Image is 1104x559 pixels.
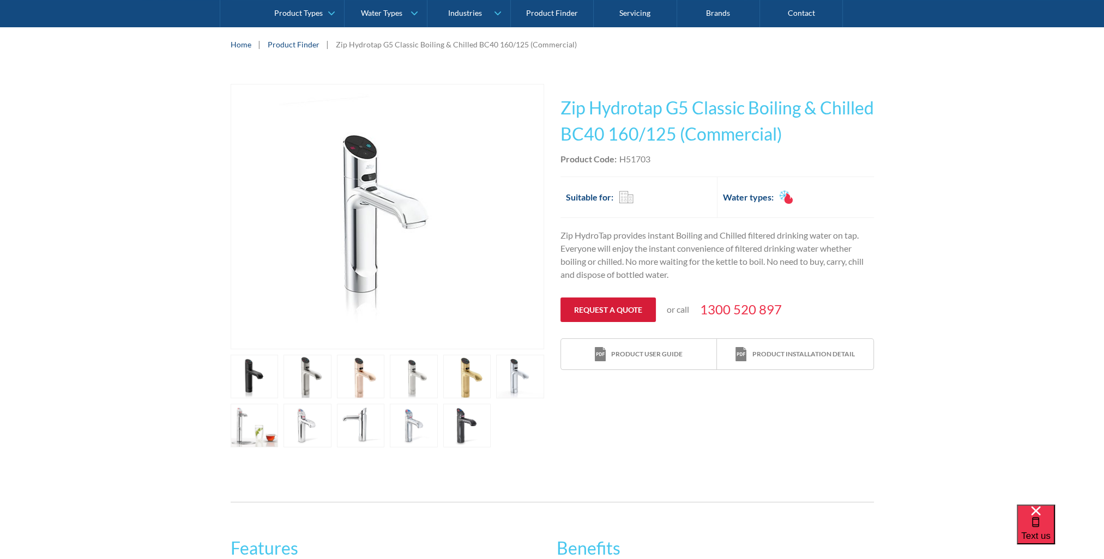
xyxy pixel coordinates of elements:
[231,404,279,447] a: open lightbox
[611,349,683,359] div: Product user guide
[283,355,331,398] a: open lightbox
[279,84,496,349] img: Zip Hydrotap G5 Classic Boiling & Chilled BC40 160/125 (Commercial)
[619,153,650,166] div: H51703
[325,38,330,51] div: |
[231,84,544,349] a: open lightbox
[443,355,491,398] a: open lightbox
[231,355,279,398] a: open lightbox
[443,404,491,447] a: open lightbox
[283,404,331,447] a: open lightbox
[723,191,774,204] h2: Water types:
[274,9,323,18] div: Product Types
[560,229,874,281] p: Zip HydroTap provides instant Boiling and Chilled filtered drinking water on tap. Everyone will e...
[336,39,577,50] div: Zip Hydrotap G5 Classic Boiling & Chilled BC40 160/125 (Commercial)
[735,347,746,362] img: print icon
[390,404,438,447] a: open lightbox
[390,355,438,398] a: open lightbox
[337,355,385,398] a: open lightbox
[268,39,319,50] a: Product Finder
[337,404,385,447] a: open lightbox
[717,339,873,370] a: print iconProduct installation detail
[496,355,544,398] a: open lightbox
[560,154,617,164] strong: Product Code:
[231,39,251,50] a: Home
[448,9,482,18] div: Industries
[595,347,606,362] img: print icon
[560,297,656,322] a: Request a quote
[561,339,717,370] a: print iconProduct user guide
[257,38,262,51] div: |
[1017,505,1104,559] iframe: podium webchat widget bubble
[752,349,854,359] div: Product installation detail
[560,95,874,147] h1: Zip Hydrotap G5 Classic Boiling & Chilled BC40 160/125 (Commercial)
[566,191,613,204] h2: Suitable for:
[700,300,782,319] a: 1300 520 897
[667,303,689,316] p: or call
[361,9,402,18] div: Water Types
